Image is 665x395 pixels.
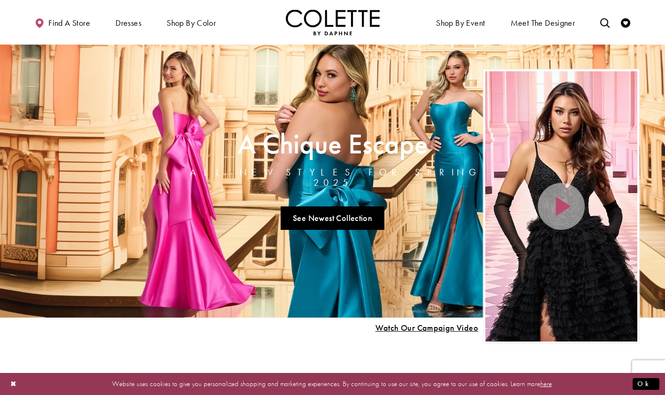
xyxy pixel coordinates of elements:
[619,9,633,35] a: Check Wishlist
[68,378,597,390] p: Website uses cookies to give you personalized shopping and marketing experiences. By continuing t...
[32,9,92,35] a: Find a store
[540,379,552,388] a: here
[511,18,575,28] span: Meet the designer
[182,203,483,234] ul: Slider Links
[6,376,22,392] button: Close Dialog
[375,323,478,333] span: Play Slide #15 Video
[286,9,380,35] img: Colette by Daphne
[434,9,487,35] span: Shop By Event
[115,18,141,28] span: Dresses
[598,9,612,35] a: Toggle search
[633,378,659,390] button: Submit Dialog
[164,9,218,35] span: Shop by color
[48,18,90,28] span: Find a store
[281,206,385,230] a: See Newest Collection A Chique Escape All New Styles For Spring 2025
[113,9,144,35] span: Dresses
[286,9,380,35] a: Visit Home Page
[167,18,216,28] span: Shop by color
[436,18,485,28] span: Shop By Event
[508,9,578,35] a: Meet the designer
